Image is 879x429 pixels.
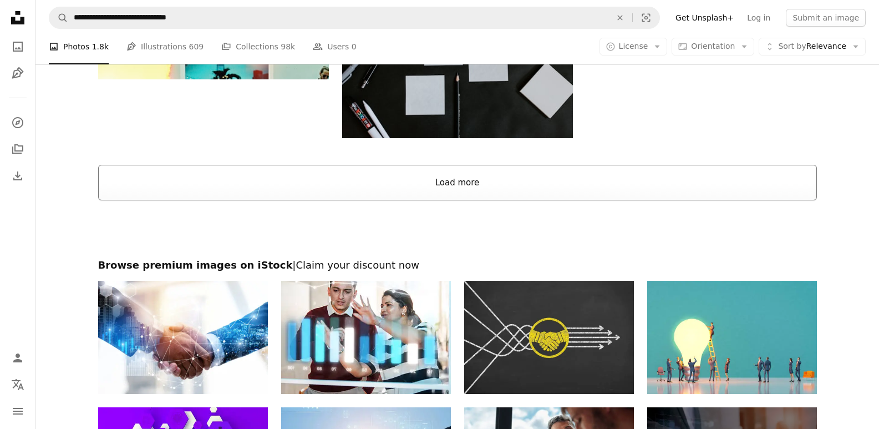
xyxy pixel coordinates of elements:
[352,41,357,53] span: 0
[7,374,29,396] button: Language
[608,7,632,28] button: Clear
[691,42,735,51] span: Orientation
[740,9,777,27] a: Log in
[7,112,29,134] a: Explore
[342,56,573,66] a: A black table topped with white cards and a pencil
[759,38,866,55] button: Sort byRelevance
[7,138,29,160] a: Collections
[7,7,29,31] a: Home — Unsplash
[669,9,740,27] a: Get Unsplash+
[98,281,268,394] img: Business Partnership. business man investor handshake with effect global network link connection ...
[189,41,204,53] span: 609
[49,7,660,29] form: Find visuals sitewide
[464,281,634,394] img: Solution Concepts with Handshake on Chalkboard Background
[313,29,357,64] a: Users 0
[633,7,659,28] button: Visual search
[778,41,846,52] span: Relevance
[599,38,668,55] button: License
[7,36,29,58] a: Photos
[281,41,295,53] span: 98k
[7,62,29,84] a: Illustrations
[7,400,29,422] button: Menu
[98,259,817,272] h2: Browse premium images on iStock
[786,9,866,27] button: Submit an image
[647,281,817,394] img: Team of experiences professional people are working around big light bulb. New idea, think out of...
[7,347,29,369] a: Log in / Sign up
[98,165,817,200] button: Load more
[619,42,648,51] span: License
[7,165,29,187] a: Download History
[292,259,419,271] span: | Claim your discount now
[778,42,806,51] span: Sort by
[126,29,204,64] a: Illustrations 609
[672,38,754,55] button: Orientation
[281,281,451,394] img: Young Hispanic Executive And Indian Colleague Interacting With Holographic Display In Modern Office
[49,7,68,28] button: Search Unsplash
[221,29,295,64] a: Collections 98k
